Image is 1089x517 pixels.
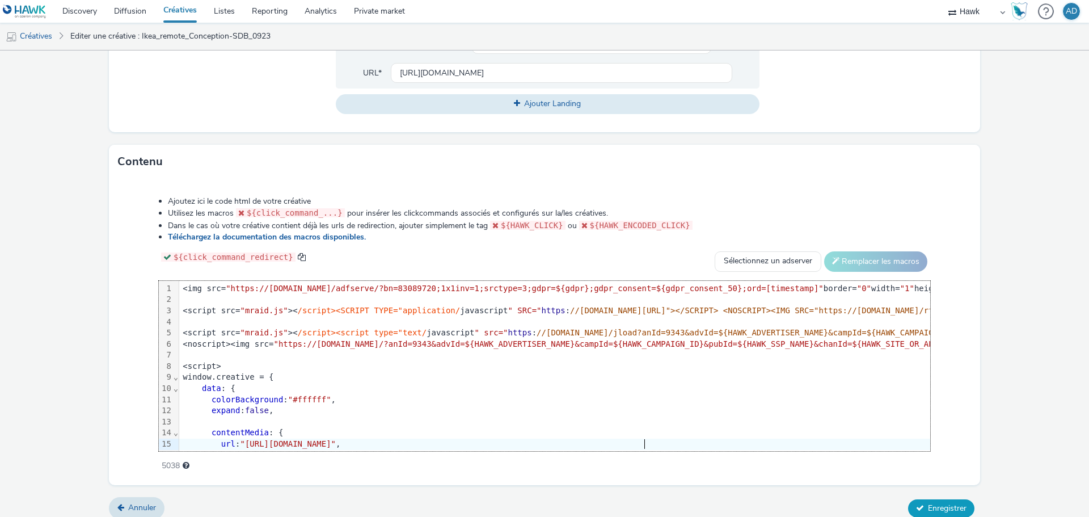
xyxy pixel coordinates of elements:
[590,221,690,230] span: ${HAWK_ENCODED_CLICK}
[65,23,276,50] a: Editer une créative : Ikea_remote_Conception-SDB_0923
[298,306,461,315] span: /script><SCRIPT TYPE="application/
[128,502,156,513] span: Annuler
[240,439,336,448] span: "[URL][DOMAIN_NAME]"
[173,384,179,393] span: Fold line
[221,451,245,460] span: width
[542,306,565,315] span: https
[174,253,293,262] span: ${click_command_redirect}
[247,208,343,217] span: ${click_command_...}
[159,305,173,317] div: 3
[226,284,824,293] span: "https://[DOMAIN_NAME]/adfserve/?bn=83089720;1x1inv=1;srctype=3;gdpr=${gdpr};gdpr_consent=${gdpr_...
[159,294,173,305] div: 2
[159,417,173,428] div: 13
[159,394,173,406] div: 11
[159,450,173,461] div: 16
[474,328,508,337] span: " src="
[159,327,173,339] div: 5
[159,350,173,361] div: 7
[245,406,269,415] span: false
[298,328,427,337] span: /script><script type="text/
[824,251,927,272] button: Remplacer les macros
[168,220,930,232] li: Dans le cas où votre créative contient déjà les urls de redirection, ajouter simplement le tag ou
[168,196,930,207] li: Ajoutez ici le code html de votre créative
[336,94,759,114] button: Ajouter Landing
[288,395,331,404] span: "#ffffff"
[183,460,189,472] div: Longueur maximale conseillée 3000 caractères.
[857,284,871,293] span: "0"
[159,283,173,295] div: 1
[159,383,173,394] div: 10
[173,372,179,381] span: Fold line
[162,460,180,472] span: 5038
[168,232,370,242] a: Téléchargez la documentation des macros disponibles.
[212,395,283,404] span: colorBackground
[159,372,173,383] div: 9
[159,317,173,328] div: 4
[159,439,173,450] div: 15
[159,427,173,439] div: 14
[159,405,173,417] div: 12
[240,306,288,315] span: "mraid.js"
[391,63,732,83] input: url...
[159,339,173,350] div: 6
[524,98,581,109] span: Ajouter Landing
[928,503,966,514] span: Enregistrer
[168,207,930,219] li: Utilisez les macros pour insérer les clickcommands associés et configurés sur la/les créatives.
[117,153,163,170] h3: Contenu
[1011,2,1032,20] a: Hawk Academy
[159,361,173,372] div: 8
[501,221,563,230] span: ${HAWK_CLICK}
[900,284,914,293] span: "1"
[508,328,532,337] span: https
[212,406,240,415] span: expand
[3,5,47,19] img: undefined Logo
[298,253,306,261] span: copy to clipboard
[173,428,179,437] span: Fold line
[221,439,235,448] span: url
[1011,2,1028,20] img: Hawk Academy
[1066,3,1077,20] div: AD
[240,328,288,337] span: "mraid.js"
[250,451,264,460] span: 607
[212,428,269,437] span: contentMedia
[202,384,221,393] span: data
[508,306,541,315] span: " SRC="
[6,31,17,43] img: mobile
